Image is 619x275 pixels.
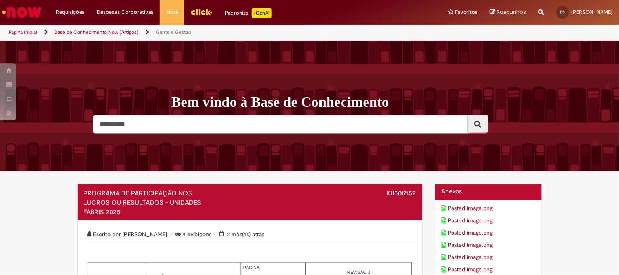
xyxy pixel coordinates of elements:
[88,231,169,238] span: Escrito por [PERSON_NAME]
[347,270,370,275] span: REVISÃO 0
[560,9,565,15] span: ES
[6,25,406,40] ul: Trilhas de página
[227,231,264,238] span: 2 mês(es) atrás
[156,29,191,35] a: Gente e Gestão
[225,8,272,18] div: Padroniza
[215,231,218,238] span: •
[97,8,153,16] span: Despesas Corporativas
[166,8,178,16] span: More
[442,253,536,261] a: Download de anexo Pasted image.png
[386,189,416,197] span: KB0017152
[442,188,536,195] h2: Anexos
[191,6,213,18] img: click_logo_yellow_360x200.png
[442,265,536,273] a: Download de anexo Pasted image.png
[468,115,488,134] button: Pesquisar
[55,29,138,35] a: Base de Conhecimento Now (Artigos)
[56,8,84,16] span: Requisições
[497,8,526,16] span: Rascunhos
[171,231,213,238] span: 4 exibições
[455,8,478,16] span: Favoritos
[442,241,536,249] a: Download de anexo Pasted image.png
[227,231,264,238] time: 08/07/2025 09:12:01
[171,94,548,111] h1: Bem vindo à Base de Conhecimento
[442,216,536,224] a: Download de anexo Pasted image.png
[93,115,468,134] input: Pesquisar
[1,4,43,20] img: ServiceNow
[572,9,613,16] span: [PERSON_NAME]
[84,189,202,216] span: PROGRAMA DE PARTICIPAÇÃO NOS LUCROS OU RESULTADOS - UNIDADES FABRIS 2025
[442,204,536,212] a: Download de anexo Pasted image.png
[252,8,272,18] p: +GenAi
[9,29,37,35] a: Página inicial
[171,231,174,238] span: •
[442,228,536,237] a: Download de anexo Pasted image.png
[490,9,526,16] a: Rascunhos
[243,265,261,270] span: PÁGINA:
